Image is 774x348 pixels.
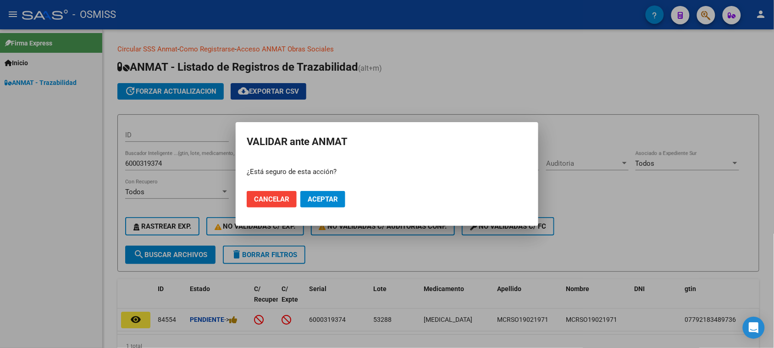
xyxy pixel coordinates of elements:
div: Open Intercom Messenger [743,317,765,339]
h2: VALIDAR ante ANMAT [247,133,527,151]
span: Aceptar [308,195,338,203]
span: Cancelar [254,195,289,203]
button: Aceptar [300,191,345,208]
button: Cancelar [247,191,297,208]
p: ¿Está seguro de esta acción? [247,167,527,177]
